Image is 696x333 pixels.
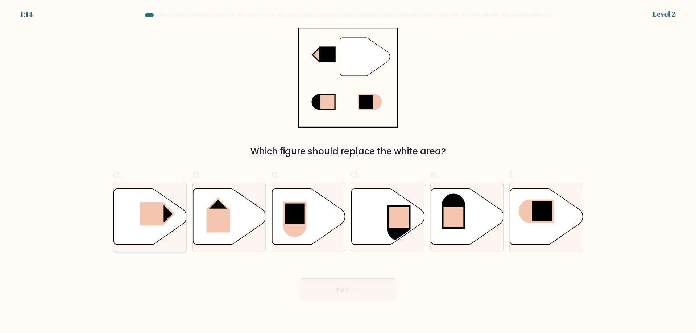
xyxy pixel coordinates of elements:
[301,278,395,301] button: Next
[351,167,360,181] span: d.
[113,167,122,181] span: a.
[272,167,279,181] span: c.
[340,38,390,76] g: "
[192,167,201,181] span: b.
[652,9,676,20] div: Level 2
[117,145,579,158] div: Which figure should replace the white area?
[20,9,33,20] div: 1:14
[430,167,438,181] span: e.
[509,167,514,181] span: f.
